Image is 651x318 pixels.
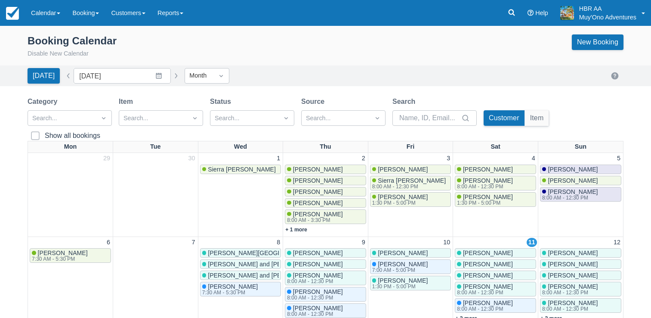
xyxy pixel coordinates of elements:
a: [PERSON_NAME]8:00 AM - 12:30 PM [285,303,366,318]
a: 3 [445,154,452,163]
span: Sierra [PERSON_NAME] [208,166,276,173]
div: 8:00 AM - 12:30 PM [542,290,596,295]
a: [PERSON_NAME] [370,248,451,258]
span: Dropdown icon [282,114,290,122]
a: Mon [62,141,79,153]
a: 10 [441,238,452,247]
a: 4 [530,154,537,163]
span: [PERSON_NAME] [378,166,428,173]
span: [PERSON_NAME] [548,272,598,279]
span: [PERSON_NAME] [463,299,513,306]
a: 8 [275,238,282,247]
div: 7:30 AM - 5:30 PM [202,290,256,295]
a: [PERSON_NAME]1:30 PM - 5:00 PM [370,276,451,290]
a: [PERSON_NAME] [455,271,536,280]
input: Date [74,68,171,84]
a: [PERSON_NAME] [455,165,536,174]
div: 8:00 AM - 12:30 PM [542,306,596,312]
a: Fri [405,141,416,153]
span: [PERSON_NAME] [463,166,513,173]
a: [PERSON_NAME] [540,165,621,174]
a: Tue [148,141,163,153]
a: 29 [102,154,112,163]
a: [PERSON_NAME][GEOGRAPHIC_DATA] [200,248,281,258]
a: Sat [489,141,502,153]
a: [PERSON_NAME] [370,165,451,174]
span: [PERSON_NAME] [293,211,343,218]
span: [PERSON_NAME] and [PERSON_NAME] [208,261,321,268]
a: [PERSON_NAME] [285,176,366,185]
span: [PERSON_NAME] [463,283,513,290]
a: [PERSON_NAME] [540,271,621,280]
span: [PERSON_NAME] [463,261,513,268]
div: 8:00 AM - 12:30 PM [457,184,511,189]
span: [PERSON_NAME] [293,261,343,268]
span: [PERSON_NAME] [463,272,513,279]
div: 1:30 PM - 5:00 PM [457,200,511,206]
span: [PERSON_NAME] [548,299,598,306]
div: 1:30 PM - 5:00 PM [372,284,426,289]
a: [PERSON_NAME] [540,248,621,258]
span: [PERSON_NAME] [548,249,598,256]
div: 8:00 AM - 3:30 PM [287,218,341,223]
a: [PERSON_NAME]7:30 AM - 5:30 PM [30,248,111,263]
a: Wed [232,141,249,153]
input: Name, ID, Email... [399,110,460,126]
i: Help [528,10,534,16]
span: [PERSON_NAME] [293,177,343,184]
a: [PERSON_NAME]1:30 PM - 5:00 PM [455,192,536,207]
span: [PERSON_NAME] [548,261,598,268]
a: [PERSON_NAME] [285,165,366,174]
span: Dropdown icon [99,114,108,122]
a: + 1 more [285,227,307,233]
div: Month [189,71,209,81]
span: Sierra [PERSON_NAME] [378,177,446,184]
button: Disable New Calendar [28,49,89,59]
a: 30 [187,154,197,163]
a: 7 [190,238,197,247]
span: [PERSON_NAME] [378,277,428,284]
button: [DATE] [28,68,60,84]
span: [PERSON_NAME] [293,272,343,279]
a: [PERSON_NAME]8:00 AM - 12:30 PM [540,282,621,296]
div: 8:00 AM - 12:30 PM [287,295,341,300]
a: New Booking [572,34,623,50]
label: Item [119,97,136,107]
a: Thu [318,141,333,153]
span: Help [535,9,548,16]
a: [PERSON_NAME]8:00 AM - 12:30 PM [455,282,536,296]
span: Dropdown icon [191,114,199,122]
label: Status [210,97,234,107]
label: Category [28,97,61,107]
a: 1 [275,154,282,163]
div: 8:00 AM - 12:30 PM [287,279,341,284]
div: Booking Calendar [28,34,117,47]
div: 8:00 AM - 12:30 PM [457,306,511,312]
a: 12 [612,238,622,247]
a: Sierra [PERSON_NAME] [200,165,281,174]
div: Show all bookings [45,131,100,140]
a: [PERSON_NAME]7:00 AM - 5:00 PM [370,259,451,274]
a: [PERSON_NAME]8:00 AM - 3:30 PM [285,209,366,224]
span: [PERSON_NAME] [463,177,513,184]
span: [PERSON_NAME] [293,188,343,195]
a: [PERSON_NAME]8:00 AM - 12:30 PM [540,298,621,313]
a: [PERSON_NAME]8:00 AM - 12:30 PM [455,176,536,190]
p: HBR AA [579,4,636,13]
a: [PERSON_NAME] [285,198,366,208]
button: Item [525,110,549,126]
a: [PERSON_NAME] [455,259,536,269]
div: 8:00 AM - 12:30 PM [287,312,341,317]
div: 7:00 AM - 5:00 PM [372,268,426,273]
span: Dropdown icon [373,114,382,122]
a: 11 [527,238,537,247]
span: [PERSON_NAME] [293,249,343,256]
span: [PERSON_NAME] [548,188,598,195]
img: A20 [560,6,574,20]
button: Customer [484,110,525,126]
a: Sun [573,141,588,153]
a: 9 [360,238,367,247]
div: 8:00 AM - 12:30 PM [542,195,596,200]
a: [PERSON_NAME]8:00 AM - 12:30 PM [285,271,366,285]
span: [PERSON_NAME] [38,249,88,256]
